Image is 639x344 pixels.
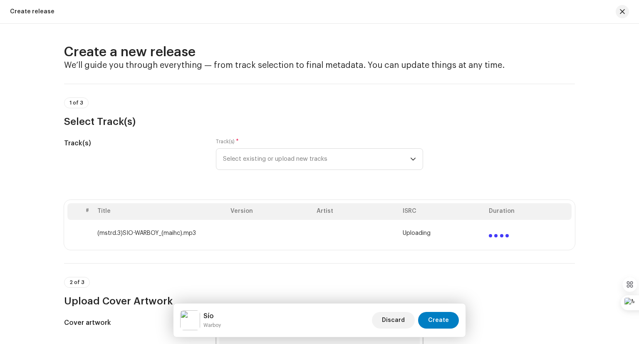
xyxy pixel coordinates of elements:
th: ISRC [399,203,485,220]
h5: Track(s) [64,138,203,148]
th: Duration [485,203,572,220]
div: dropdown trigger [410,149,416,170]
label: Track(s) [216,138,239,145]
img: 133fa73d-8f16-456e-bb65-ac58c7cf8515 [180,310,200,330]
h3: Select Track(s) [64,115,575,128]
td: (mstrd.3)SIO-WARBOY_(maihc).mp3 [94,220,227,247]
h3: Upload Cover Artwork [64,294,575,308]
span: Create [428,312,449,329]
span: Uploading [403,230,431,237]
th: Artist [313,203,399,220]
h5: Cover artwork [64,318,203,328]
th: Title [94,203,227,220]
button: Create [418,312,459,329]
h5: Sío [203,311,221,321]
button: Discard [372,312,415,329]
h2: Create a new release [64,44,575,60]
span: Select existing or upload new tracks [223,149,410,170]
span: Discard [382,312,405,329]
small: Sío [203,321,221,329]
h4: We’ll guide you through everything — from track selection to final metadata. You can update thing... [64,60,575,70]
th: Version [227,203,313,220]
